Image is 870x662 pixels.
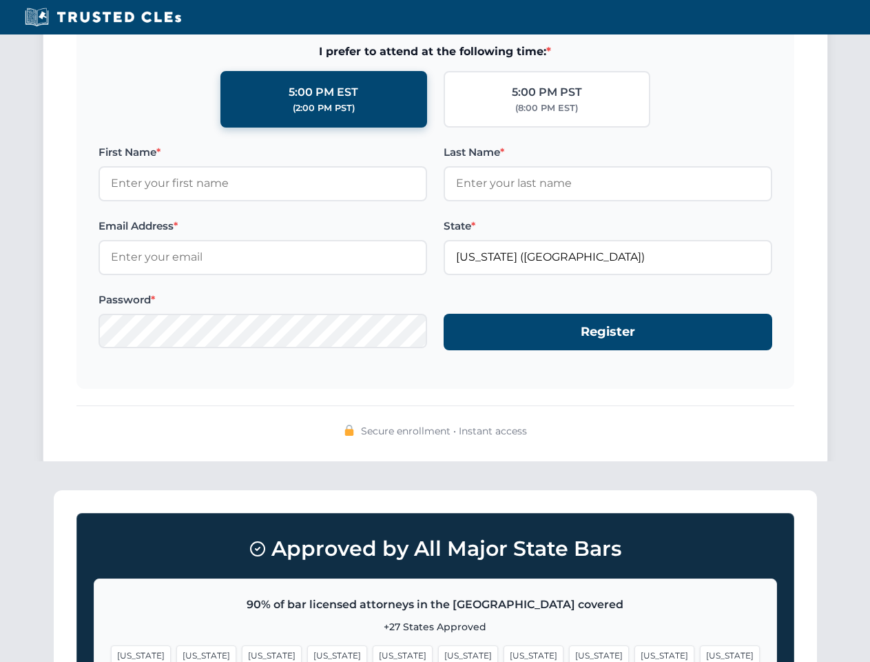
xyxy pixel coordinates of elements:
[99,218,427,234] label: Email Address
[99,166,427,201] input: Enter your first name
[361,423,527,439] span: Secure enrollment • Instant access
[444,166,772,201] input: Enter your last name
[111,596,760,614] p: 90% of bar licensed attorneys in the [GEOGRAPHIC_DATA] covered
[444,314,772,350] button: Register
[444,144,772,161] label: Last Name
[99,292,427,308] label: Password
[515,101,578,115] div: (8:00 PM EST)
[21,7,185,28] img: Trusted CLEs
[293,101,355,115] div: (2:00 PM PST)
[444,218,772,234] label: State
[289,83,358,101] div: 5:00 PM EST
[94,530,777,568] h3: Approved by All Major State Bars
[111,619,760,634] p: +27 States Approved
[344,425,355,436] img: 🔒
[444,240,772,274] input: Florida (FL)
[99,43,772,61] span: I prefer to attend at the following time:
[99,240,427,274] input: Enter your email
[99,144,427,161] label: First Name
[512,83,582,101] div: 5:00 PM PST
